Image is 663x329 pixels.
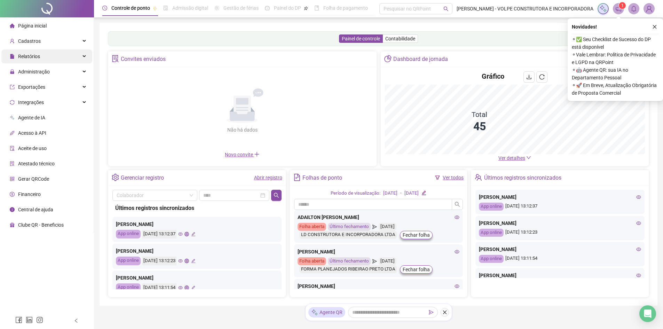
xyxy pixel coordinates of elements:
[10,39,15,44] span: user-add
[479,272,641,279] div: [PERSON_NAME]
[429,310,434,315] span: send
[18,54,40,59] span: Relatórios
[526,74,532,80] span: download
[116,247,278,255] div: [PERSON_NAME]
[184,285,189,290] span: global
[619,2,626,9] sup: 1
[403,266,430,273] span: Fechar folha
[178,232,183,236] span: eye
[479,255,504,263] div: App online
[403,231,430,239] span: Fechar folha
[479,203,641,211] div: [DATE] 13:12:37
[18,161,55,166] span: Atestado técnico
[74,318,79,323] span: left
[299,231,397,239] div: LD CONSTRUTORA E INCORPORADORA LTDA
[10,54,15,59] span: file
[184,259,189,263] span: global
[10,146,15,151] span: audit
[484,172,561,184] div: Últimos registros sincronizados
[631,6,637,12] span: bell
[636,195,641,199] span: eye
[10,222,15,227] span: gift
[479,193,641,201] div: [PERSON_NAME]
[254,175,282,180] a: Abrir registro
[18,191,41,197] span: Financeiro
[112,55,119,62] span: solution
[298,257,326,265] div: Folha aberta
[636,221,641,226] span: eye
[116,230,141,238] div: App online
[421,190,426,195] span: edit
[298,223,326,231] div: Folha aberta
[372,223,377,231] span: send
[455,284,459,289] span: eye
[621,3,624,8] span: 1
[479,229,504,237] div: App online
[18,146,47,151] span: Aceite de uso
[385,36,415,41] span: Contabilidade
[311,309,318,316] img: sparkle-icon.fc2bf0ac1784a2077858766a79e2daf3.svg
[10,69,15,74] span: lock
[293,174,301,181] span: file-text
[298,213,460,221] div: ADAILTON [PERSON_NAME]
[379,257,396,265] div: [DATE]
[455,215,459,220] span: eye
[121,53,166,65] div: Convites enviados
[442,310,447,315] span: close
[323,5,368,11] span: Folha de pagamento
[639,305,656,322] div: Open Intercom Messenger
[225,152,260,157] span: Novo convite
[384,55,392,62] span: pie-chart
[455,249,459,254] span: eye
[302,172,342,184] div: Folhas de ponto
[102,6,107,10] span: clock-circle
[539,74,545,80] span: reload
[178,285,183,290] span: eye
[274,193,279,198] span: search
[479,255,641,263] div: [DATE] 13:11:54
[299,265,397,273] div: FORMA PLANEJADOS RIBEIRAO PRETO LTDA
[18,115,45,120] span: Agente de IA
[652,24,657,29] span: close
[636,273,641,278] span: eye
[142,257,176,265] div: [DATE] 13:12:23
[18,207,53,212] span: Central de ajuda
[599,5,607,13] img: sparkle-icon.fc2bf0ac1784a2077858766a79e2daf3.svg
[214,6,219,10] span: sun
[572,23,597,31] span: Novidades !
[18,69,50,75] span: Administração
[10,161,15,166] span: solution
[18,23,47,29] span: Página inicial
[379,223,396,231] div: [DATE]
[10,100,15,105] span: sync
[111,5,150,11] span: Controle de ponto
[115,204,279,212] div: Últimos registros sincronizados
[18,222,64,228] span: Clube QR - Beneficios
[400,190,402,197] div: -
[18,100,44,105] span: Integrações
[18,38,41,44] span: Cadastros
[479,203,504,211] div: App online
[142,230,176,238] div: [DATE] 13:12:37
[36,316,43,323] span: instagram
[615,6,622,12] span: notification
[10,207,15,212] span: info-circle
[298,248,460,256] div: [PERSON_NAME]
[479,245,641,253] div: [PERSON_NAME]
[10,131,15,135] span: api
[572,36,659,51] span: ⚬ ✅ Seu Checklist de Sucesso do DP está disponível
[400,231,433,239] button: Fechar folha
[331,190,380,197] div: Período de visualização:
[308,307,345,318] div: Agente QR
[644,3,654,14] img: 60142
[372,257,377,265] span: send
[383,190,397,197] div: [DATE]
[498,155,531,161] a: Ver detalhes down
[10,192,15,197] span: dollar
[223,5,259,11] span: Gestão de férias
[636,247,641,252] span: eye
[457,5,593,13] span: [PERSON_NAME] - VOLPE CONSTRUTORA E INCORPORADORA
[572,51,659,66] span: ⚬ Vale Lembrar: Política de Privacidade e LGPD na QRPoint
[163,6,168,10] span: file-done
[404,190,419,197] div: [DATE]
